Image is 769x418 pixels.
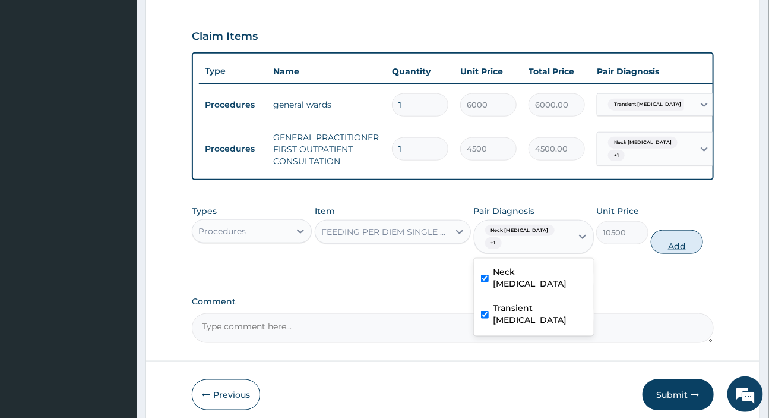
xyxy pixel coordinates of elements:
[6,286,226,328] textarea: Type your message and hit 'Enter'
[69,130,164,250] span: We're online!
[651,230,703,254] button: Add
[608,137,678,149] span: Neck [MEDICAL_DATA]
[523,59,591,83] th: Total Price
[267,125,386,173] td: GENERAL PRACTITIONER FIRST OUTPATIENT CONSULTATION
[596,205,639,217] label: Unit Price
[321,226,450,238] div: FEEDING PER DIEM SINGLE BEDDED
[485,237,502,249] span: + 1
[454,59,523,83] th: Unit Price
[22,59,48,89] img: d_794563401_company_1708531726252_794563401
[315,205,335,217] label: Item
[192,30,258,43] h3: Claim Items
[267,59,386,83] th: Name
[493,266,587,290] label: Neck [MEDICAL_DATA]
[192,297,713,307] label: Comment
[199,94,267,116] td: Procedures
[608,150,625,162] span: + 1
[195,6,223,34] div: Minimize live chat window
[199,60,267,82] th: Type
[485,225,555,237] span: Neck [MEDICAL_DATA]
[192,379,260,410] button: Previous
[62,67,200,82] div: Chat with us now
[386,59,454,83] th: Quantity
[493,302,587,326] label: Transient [MEDICAL_DATA]
[192,206,217,216] label: Types
[474,205,535,217] label: Pair Diagnosis
[199,138,267,160] td: Procedures
[608,99,687,111] span: Transient [MEDICAL_DATA]
[198,225,246,237] div: Procedures
[267,93,386,117] td: general wards
[643,379,714,410] button: Submit
[591,59,721,83] th: Pair Diagnosis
